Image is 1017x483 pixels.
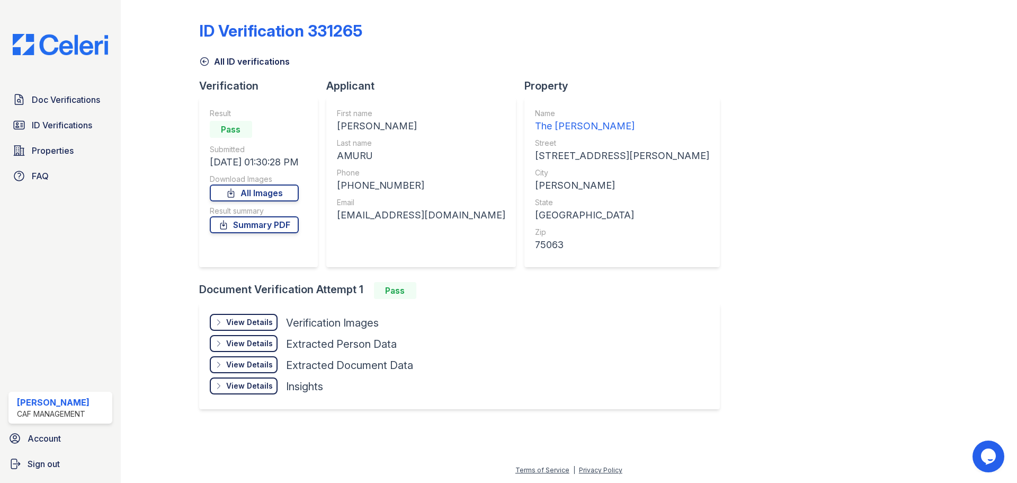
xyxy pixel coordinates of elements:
div: CAF Management [17,409,90,419]
div: [GEOGRAPHIC_DATA] [535,208,709,223]
div: Pass [210,121,252,138]
div: Download Images [210,174,299,185]
div: Extracted Document Data [286,358,413,373]
span: Sign out [28,458,60,470]
div: Insights [286,379,323,394]
div: State [535,197,709,208]
div: City [535,168,709,178]
div: ID Verification 331265 [199,21,362,40]
span: FAQ [32,170,49,182]
a: Properties [8,140,112,161]
div: Submitted [210,144,299,155]
div: 75063 [535,238,709,252]
a: All ID verifications [199,55,290,68]
div: [PHONE_NUMBER] [337,178,505,193]
div: [PERSON_NAME] [337,119,505,134]
div: Email [337,197,505,208]
div: Applicant [326,78,524,93]
div: Verification Images [286,315,379,330]
div: Extracted Person Data [286,337,397,352]
div: The [PERSON_NAME] [535,119,709,134]
div: View Details [226,381,273,391]
div: [PERSON_NAME] [535,178,709,193]
a: Account [4,428,117,449]
div: [DATE] 01:30:28 PM [210,155,299,170]
div: [STREET_ADDRESS][PERSON_NAME] [535,148,709,163]
div: Street [535,138,709,148]
div: Phone [337,168,505,178]
a: Privacy Policy [579,466,622,474]
a: Terms of Service [515,466,569,474]
div: | [573,466,575,474]
div: Pass [374,282,416,299]
a: ID Verifications [8,115,112,136]
a: Sign out [4,453,117,475]
div: Name [535,108,709,119]
div: View Details [226,338,273,349]
div: Document Verification Attempt 1 [199,282,728,299]
div: AMURU [337,148,505,163]
div: View Details [226,317,273,328]
span: Properties [32,144,74,157]
div: View Details [226,359,273,370]
div: Verification [199,78,326,93]
span: ID Verifications [32,119,92,131]
div: Last name [337,138,505,148]
span: Doc Verifications [32,93,100,106]
a: Name The [PERSON_NAME] [535,108,709,134]
iframe: chat widget [973,441,1006,472]
div: First name [337,108,505,119]
div: Zip [535,227,709,238]
a: All Images [210,185,299,201]
span: Account [28,432,61,445]
img: CE_Logo_Blue-a8612792a0a2168367f1c8372b55b34899dd931a85d93a1a3d3e32e68fde9ad4.png [4,34,117,55]
a: FAQ [8,165,112,187]
div: Result summary [210,206,299,216]
a: Summary PDF [210,216,299,233]
div: Result [210,108,299,119]
div: Property [524,78,728,93]
div: [EMAIL_ADDRESS][DOMAIN_NAME] [337,208,505,223]
a: Doc Verifications [8,89,112,110]
div: [PERSON_NAME] [17,396,90,409]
